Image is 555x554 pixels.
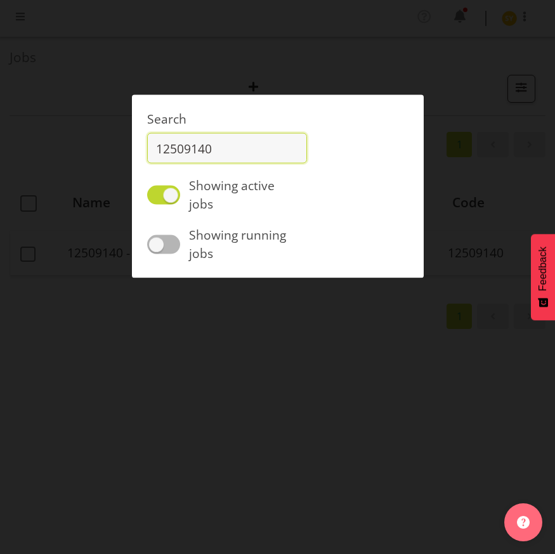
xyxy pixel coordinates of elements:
[537,247,549,291] span: Feedback
[531,234,555,320] button: Feedback - Show survey
[147,110,307,128] label: Search
[147,133,307,164] input: Search by name/code/number
[517,516,530,529] img: help-xxl-2.png
[189,177,275,212] span: Showing active jobs
[189,226,286,262] span: Showing running jobs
